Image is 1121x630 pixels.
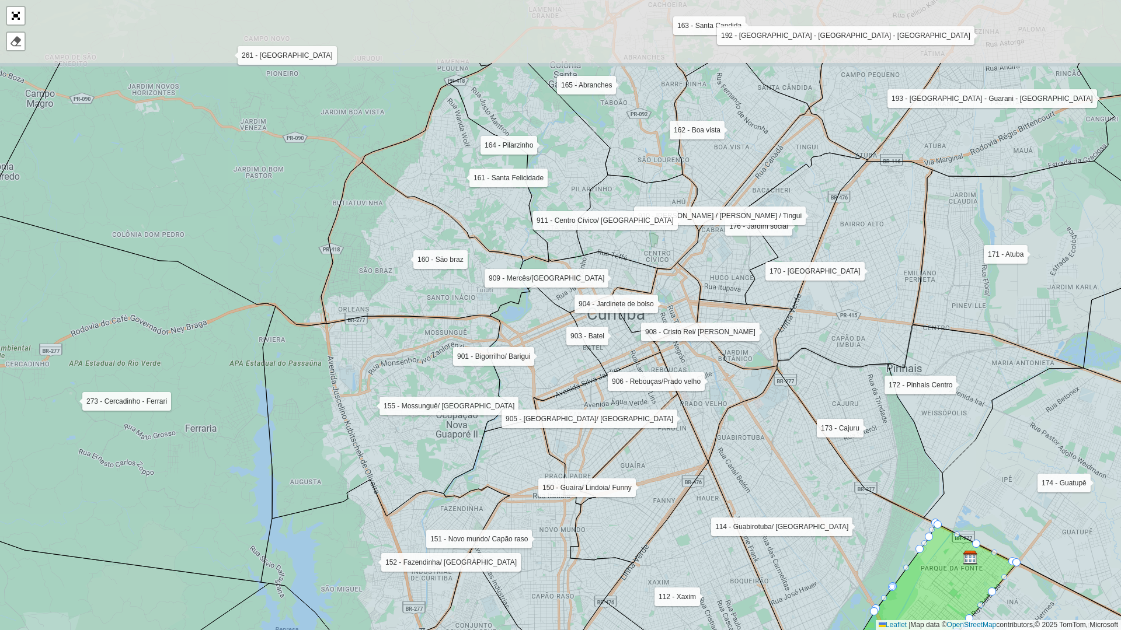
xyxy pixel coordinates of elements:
a: Abrir mapa em tela cheia [7,7,25,24]
a: OpenStreetMap [947,621,997,629]
div: Remover camada(s) [7,33,25,50]
span: | [908,621,910,629]
div: Map data © contributors,© 2025 TomTom, Microsoft [876,620,1121,630]
a: Leaflet [879,621,907,629]
img: Marker [963,550,978,565]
